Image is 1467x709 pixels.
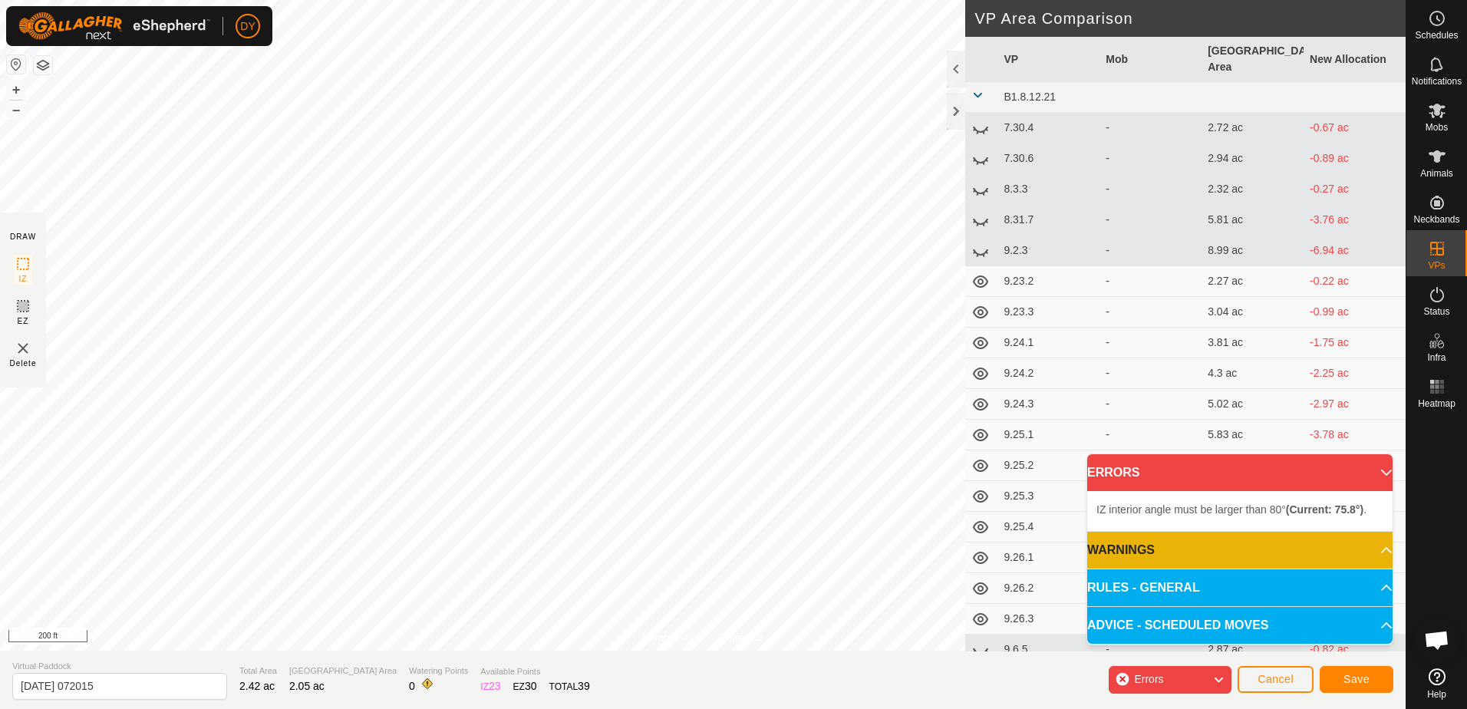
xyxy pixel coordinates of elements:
[997,635,1099,665] td: 9.6.5
[997,542,1099,573] td: 9.26.1
[1202,328,1304,358] td: 3.81 ac
[7,81,25,99] button: +
[409,664,468,678] span: Watering Points
[1304,389,1406,420] td: -2.97 ac
[1202,297,1304,328] td: 3.04 ac
[1202,635,1304,665] td: 2.87 ac
[997,358,1099,389] td: 9.24.2
[1202,389,1304,420] td: 5.02 ac
[1202,143,1304,174] td: 2.94 ac
[1087,463,1139,482] span: ERRORS
[1106,120,1195,136] div: -
[997,143,1099,174] td: 7.30.6
[1106,242,1195,259] div: -
[18,315,29,327] span: EZ
[997,328,1099,358] td: 9.24.1
[1304,266,1406,297] td: -0.22 ac
[1106,427,1195,443] div: -
[1304,37,1406,82] th: New Allocation
[1413,215,1459,224] span: Neckbands
[1202,266,1304,297] td: 2.27 ac
[10,358,37,369] span: Delete
[1087,579,1200,597] span: RULES - GENERAL
[480,678,500,694] div: IZ
[974,9,1406,28] h2: VP Area Comparison
[1202,420,1304,450] td: 5.83 ac
[1304,113,1406,143] td: -0.67 ac
[1087,454,1393,491] p-accordion-header: ERRORS
[1418,399,1455,408] span: Heatmap
[1304,635,1406,665] td: -0.82 ac
[525,680,537,692] span: 30
[7,101,25,119] button: –
[997,420,1099,450] td: 9.25.1
[1304,297,1406,328] td: -0.99 ac
[1238,666,1314,693] button: Cancel
[7,55,25,74] button: Reset Map
[1304,420,1406,450] td: -3.78 ac
[34,56,52,74] button: Map Layers
[1414,617,1460,663] div: Open chat
[489,680,501,692] span: 23
[1202,37,1304,82] th: [GEOGRAPHIC_DATA] Area
[642,631,700,645] a: Privacy Policy
[1004,91,1056,103] span: B1.8.12.21
[1099,37,1202,82] th: Mob
[10,231,36,242] div: DRAW
[549,678,590,694] div: TOTAL
[1087,532,1393,569] p-accordion-header: WARNINGS
[1304,143,1406,174] td: -0.89 ac
[1087,607,1393,644] p-accordion-header: ADVICE - SCHEDULED MOVES
[1304,450,1406,481] td: -1.19 ac
[997,389,1099,420] td: 9.24.3
[1423,307,1449,316] span: Status
[997,604,1099,635] td: 9.26.3
[997,236,1099,266] td: 9.2.3
[997,450,1099,481] td: 9.25.2
[1304,236,1406,266] td: -6.94 ac
[997,113,1099,143] td: 7.30.4
[14,339,32,358] img: VP
[1304,174,1406,205] td: -0.27 ac
[289,680,325,692] span: 2.05 ac
[1202,174,1304,205] td: 2.32 ac
[1304,205,1406,236] td: -3.76 ac
[1106,273,1195,289] div: -
[578,680,590,692] span: 39
[997,266,1099,297] td: 9.23.2
[1106,396,1195,412] div: -
[1412,77,1462,86] span: Notifications
[1304,328,1406,358] td: -1.75 ac
[1106,150,1195,167] div: -
[239,680,275,692] span: 2.42 ac
[1096,503,1366,516] span: IZ interior angle must be larger than 80° .
[1420,169,1453,178] span: Animals
[1087,541,1155,559] span: WARNINGS
[1304,358,1406,389] td: -2.25 ac
[1202,205,1304,236] td: 5.81 ac
[1258,673,1294,685] span: Cancel
[1286,503,1363,516] b: (Current: 75.8°)
[1106,365,1195,381] div: -
[1428,261,1445,270] span: VPs
[1106,335,1195,351] div: -
[997,174,1099,205] td: 8.3.3
[1427,690,1446,699] span: Help
[997,37,1099,82] th: VP
[18,12,210,40] img: Gallagher Logo
[1134,673,1163,685] span: Errors
[1087,491,1393,531] p-accordion-content: ERRORS
[997,481,1099,512] td: 9.25.3
[1427,353,1446,362] span: Infra
[1202,236,1304,266] td: 8.99 ac
[1106,304,1195,320] div: -
[1202,450,1304,481] td: 3.24 ac
[1320,666,1393,693] button: Save
[513,678,537,694] div: EZ
[997,205,1099,236] td: 8.31.7
[240,18,255,35] span: DY
[19,273,28,285] span: IZ
[718,631,763,645] a: Contact Us
[480,665,589,678] span: Available Points
[239,664,277,678] span: Total Area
